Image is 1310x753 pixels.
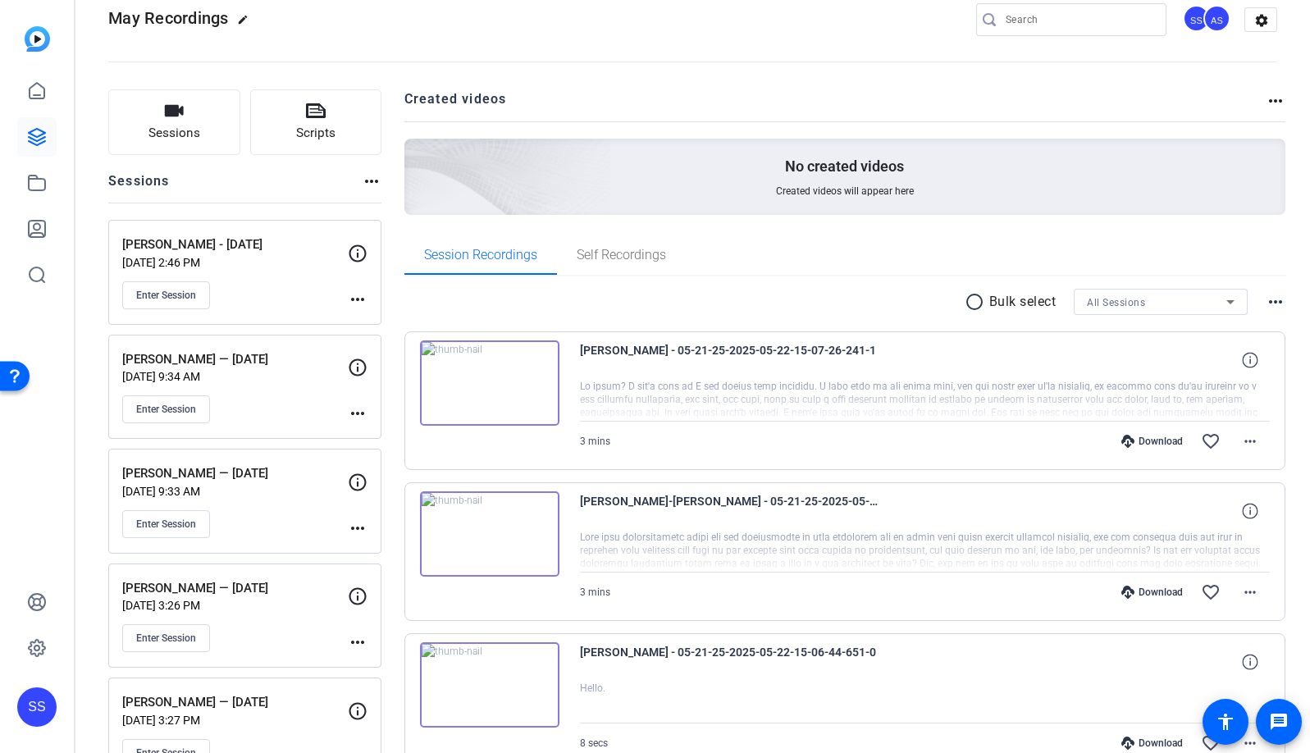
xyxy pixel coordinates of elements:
div: Download [1113,435,1191,448]
span: [PERSON_NAME]-[PERSON_NAME] - 05-21-25-2025-05-22-15-07-26-241-0 [580,491,883,531]
mat-icon: more_horiz [348,290,367,309]
mat-icon: more_horiz [348,404,367,423]
button: Enter Session [122,510,210,538]
mat-icon: message [1269,712,1289,732]
span: 3 mins [580,586,610,598]
button: Enter Session [122,624,210,652]
ngx-avatar: Studio Support [1183,5,1212,34]
span: Sessions [148,124,200,143]
span: Created videos will appear here [776,185,914,198]
p: [PERSON_NAME] - [DATE] [122,235,348,254]
h2: Sessions [108,171,170,203]
span: Session Recordings [424,249,537,262]
p: [PERSON_NAME] — [DATE] [122,350,348,369]
p: No created videos [785,157,904,176]
ngx-avatar: Alison Stanley [1203,5,1232,34]
div: SS [1183,5,1210,32]
img: thumb-nail [420,642,559,728]
button: Enter Session [122,281,210,309]
h2: Created videos [404,89,1267,121]
mat-icon: favorite_border [1201,733,1221,753]
mat-icon: more_horiz [348,518,367,538]
p: [DATE] 9:34 AM [122,370,348,383]
p: [PERSON_NAME] — [DATE] [122,693,348,712]
p: [PERSON_NAME] — [DATE] [122,464,348,483]
div: SS [17,687,57,727]
span: Enter Session [136,289,196,302]
button: Sessions [108,89,240,155]
span: All Sessions [1087,297,1145,308]
span: Enter Session [136,518,196,531]
span: [PERSON_NAME] - 05-21-25-2025-05-22-15-07-26-241-1 [580,340,883,380]
mat-icon: radio_button_unchecked [965,292,989,312]
span: Enter Session [136,632,196,645]
p: [DATE] 3:27 PM [122,714,348,727]
mat-icon: more_horiz [1266,91,1285,111]
div: AS [1203,5,1230,32]
img: blue-gradient.svg [25,26,50,52]
img: thumb-nail [420,491,559,577]
span: Self Recordings [577,249,666,262]
span: 8 secs [580,737,608,749]
p: [DATE] 2:46 PM [122,256,348,269]
span: Enter Session [136,403,196,416]
span: [PERSON_NAME] - 05-21-25-2025-05-22-15-06-44-651-0 [580,642,883,682]
mat-icon: more_horiz [1240,582,1260,602]
button: Scripts [250,89,382,155]
p: Bulk select [989,292,1057,312]
input: Search [1006,10,1153,30]
mat-icon: accessibility [1216,712,1235,732]
button: Enter Session [122,395,210,423]
div: Download [1113,586,1191,599]
mat-icon: more_horiz [1240,733,1260,753]
div: Download [1113,737,1191,750]
mat-icon: settings [1245,8,1278,33]
mat-icon: more_horiz [348,632,367,652]
span: May Recordings [108,8,229,28]
span: 3 mins [580,436,610,447]
p: [DATE] 3:26 PM [122,599,348,612]
mat-icon: more_horiz [1240,431,1260,451]
span: Scripts [296,124,335,143]
mat-icon: more_horiz [362,171,381,191]
p: [DATE] 9:33 AM [122,485,348,498]
mat-icon: more_horiz [1266,292,1285,312]
img: thumb-nail [420,340,559,426]
mat-icon: favorite_border [1201,431,1221,451]
p: [PERSON_NAME] — [DATE] [122,579,348,598]
mat-icon: edit [237,14,257,34]
mat-icon: favorite_border [1201,582,1221,602]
